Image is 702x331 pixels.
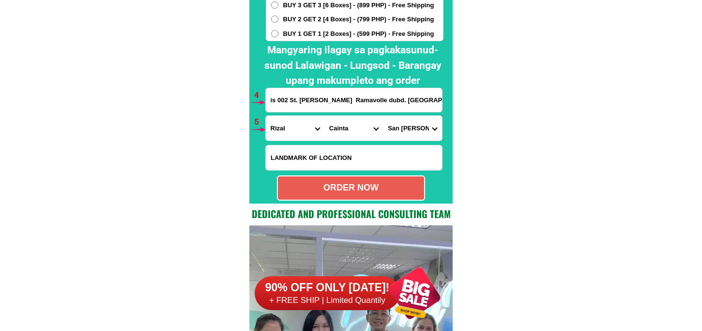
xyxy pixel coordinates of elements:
[255,281,400,295] h6: 90% OFF ONLY [DATE]!
[383,116,442,141] select: Select commune
[271,30,278,37] input: BUY 1 GET 1 [2 Boxes] - (599 PHP) - Free Shipping
[266,88,442,112] input: Input address
[283,0,434,10] span: BUY 3 GET 3 [6 Boxes] - (899 PHP) - Free Shipping
[254,89,265,102] h6: 4
[266,145,442,170] input: Input LANDMARKOFLOCATION
[283,29,434,39] span: BUY 1 GET 1 [2 Boxes] - (599 PHP) - Free Shipping
[271,1,278,9] input: BUY 3 GET 3 [6 Boxes] - (899 PHP) - Free Shipping
[255,295,400,306] h6: + FREE SHIP | Limited Quantily
[324,116,383,141] select: Select district
[271,16,278,23] input: BUY 2 GET 2 [4 Boxes] - (799 PHP) - Free Shipping
[258,43,448,89] h2: Mangyaring ilagay sa pagkakasunud-sunod Lalawigan - Lungsod - Barangay upang makumpleto ang order
[278,181,424,194] div: ORDER NOW
[249,206,453,221] h2: Dedicated and professional consulting team
[283,15,434,24] span: BUY 2 GET 2 [4 Boxes] - (799 PHP) - Free Shipping
[254,116,265,128] h6: 5
[266,116,324,141] select: Select province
